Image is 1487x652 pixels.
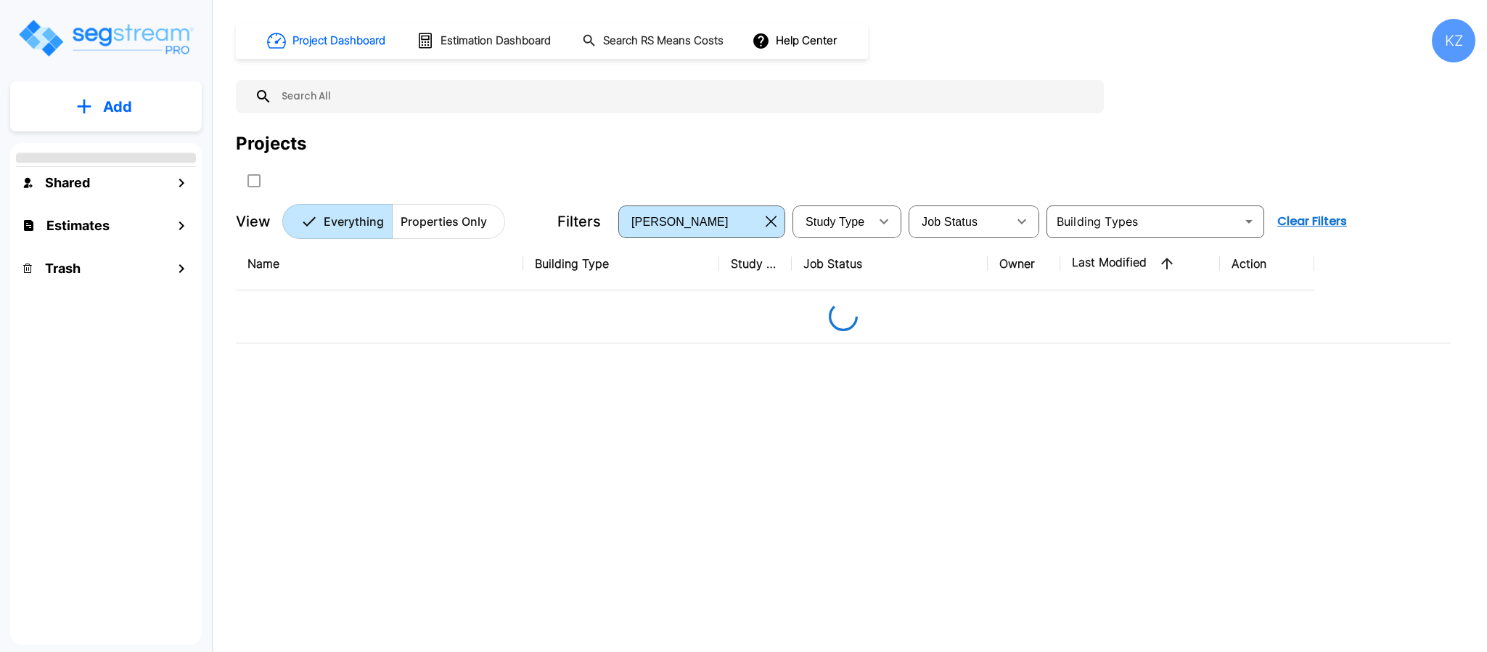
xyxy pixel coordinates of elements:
[621,201,760,242] div: Select
[46,216,110,235] h1: Estimates
[795,201,869,242] div: Select
[392,204,505,239] button: Properties Only
[719,237,792,290] th: Study Type
[557,211,601,232] p: Filters
[324,213,384,230] p: Everything
[1239,211,1259,232] button: Open
[1060,237,1220,290] th: Last Modified
[239,166,269,195] button: SelectAll
[988,237,1060,290] th: Owner
[792,237,988,290] th: Job Status
[912,201,1007,242] div: Select
[922,216,978,228] span: Job Status
[45,258,81,278] h1: Trash
[236,131,306,157] div: Projects
[45,173,90,192] h1: Shared
[17,17,194,59] img: Logo
[576,27,732,55] button: Search RS Means Costs
[1051,211,1236,232] input: Building Types
[292,33,385,49] h1: Project Dashboard
[749,27,843,54] button: Help Center
[1432,19,1475,62] div: KZ
[401,213,487,230] p: Properties Only
[523,237,719,290] th: Building Type
[261,25,393,57] button: Project Dashboard
[806,216,864,228] span: Study Type
[282,204,393,239] button: Everything
[441,33,551,49] h1: Estimation Dashboard
[603,33,724,49] h1: Search RS Means Costs
[282,204,505,239] div: Platform
[103,96,132,118] p: Add
[10,86,202,128] button: Add
[236,211,271,232] p: View
[272,80,1097,113] input: Search All
[236,237,523,290] th: Name
[1220,237,1314,290] th: Action
[1271,207,1353,236] button: Clear Filters
[411,25,559,56] button: Estimation Dashboard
